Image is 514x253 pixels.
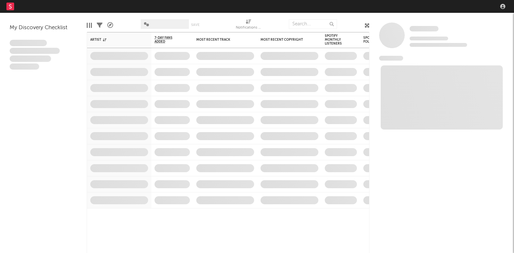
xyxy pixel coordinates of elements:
[410,43,467,47] span: 0 fans last week
[196,38,244,42] div: Most Recent Track
[363,36,386,44] div: Spotify Followers
[10,40,47,46] span: Lorem ipsum dolor
[379,56,403,61] span: News Feed
[10,48,60,54] span: Integer aliquet in purus et
[236,16,261,35] div: Notifications (Artist)
[10,24,77,32] div: My Discovery Checklist
[410,37,448,40] span: Tracking Since: [DATE]
[155,36,180,44] span: 7-Day Fans Added
[410,26,439,31] span: Some Artist
[410,26,439,32] a: Some Artist
[261,38,309,42] div: Most Recent Copyright
[90,38,138,42] div: Artist
[97,16,102,35] div: Filters
[191,23,199,27] button: Save
[10,55,51,62] span: Praesent ac interdum
[87,16,92,35] div: Edit Columns
[107,16,113,35] div: A&R Pipeline
[325,34,347,46] div: Spotify Monthly Listeners
[236,24,261,32] div: Notifications (Artist)
[10,63,39,70] span: Aliquam viverra
[289,19,337,29] input: Search...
